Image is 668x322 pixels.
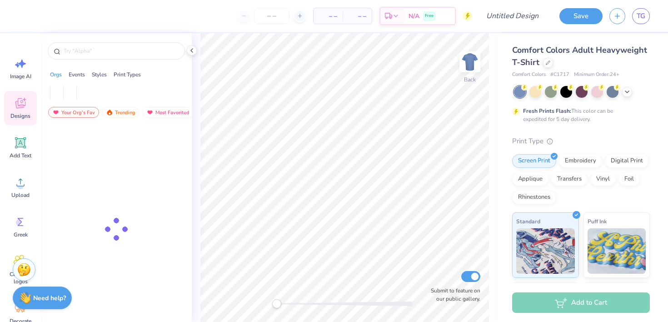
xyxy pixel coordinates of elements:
[512,45,647,68] span: Comfort Colors Adult Heavyweight T-Shirt
[102,107,140,118] div: Trending
[637,11,645,21] span: TG
[63,46,179,55] input: Try "Alpha"
[69,70,85,79] div: Events
[348,11,366,21] span: – –
[618,172,640,186] div: Foil
[10,112,30,120] span: Designs
[461,53,479,71] img: Back
[33,294,66,302] strong: Need help?
[559,8,603,24] button: Save
[588,228,646,274] img: Puff Ink
[50,70,62,79] div: Orgs
[92,70,107,79] div: Styles
[319,11,337,21] span: – –
[426,287,480,303] label: Submit to feature on our public gallery.
[52,109,60,116] img: most_fav.gif
[114,70,141,79] div: Print Types
[590,172,616,186] div: Vinyl
[574,71,619,79] span: Minimum Order: 24 +
[10,152,31,159] span: Add Text
[272,299,281,308] div: Accessibility label
[559,154,602,168] div: Embroidery
[512,136,650,146] div: Print Type
[512,191,556,204] div: Rhinestones
[48,107,99,118] div: Your Org's Fav
[523,107,571,115] strong: Fresh Prints Flash:
[605,154,649,168] div: Digital Print
[551,172,588,186] div: Transfers
[5,271,35,285] span: Clipart & logos
[516,228,575,274] img: Standard
[425,13,434,19] span: Free
[142,107,194,118] div: Most Favorited
[146,109,154,116] img: most_fav.gif
[479,7,546,25] input: Untitled Design
[11,191,30,199] span: Upload
[106,109,113,116] img: trending.gif
[409,11,419,21] span: N/A
[512,71,546,79] span: Comfort Colors
[464,75,476,84] div: Back
[632,8,650,24] a: TG
[14,231,28,238] span: Greek
[254,8,289,24] input: – –
[10,73,31,80] span: Image AI
[512,154,556,168] div: Screen Print
[588,216,607,226] span: Puff Ink
[550,71,569,79] span: # C1717
[516,216,540,226] span: Standard
[512,172,548,186] div: Applique
[523,107,635,123] div: This color can be expedited for 5 day delivery.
